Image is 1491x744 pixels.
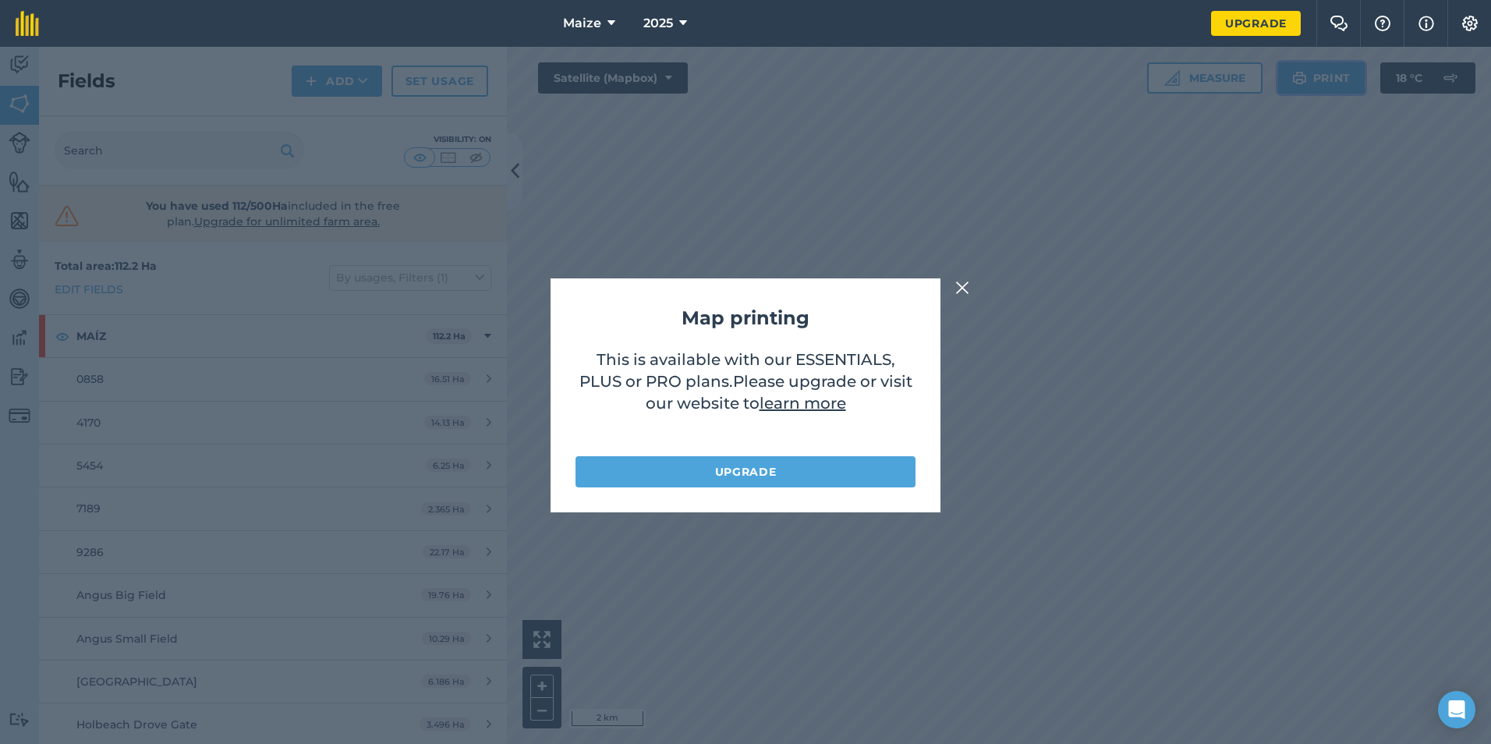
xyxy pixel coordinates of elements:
[955,278,969,297] img: svg+xml;base64,PHN2ZyB4bWxucz0iaHR0cDovL3d3dy53My5vcmcvMjAwMC9zdmciIHdpZHRoPSIyMiIgaGVpZ2h0PSIzMC...
[760,394,846,413] a: learn more
[646,372,912,413] span: Please upgrade or visit our website to
[576,349,915,441] p: This is available with our ESSENTIALS, PLUS or PRO plans .
[643,14,673,33] span: 2025
[1211,11,1301,36] a: Upgrade
[576,456,915,487] a: Upgrade
[16,11,39,36] img: fieldmargin Logo
[1373,16,1392,31] img: A question mark icon
[1418,14,1434,33] img: svg+xml;base64,PHN2ZyB4bWxucz0iaHR0cDovL3d3dy53My5vcmcvMjAwMC9zdmciIHdpZHRoPSIxNyIgaGVpZ2h0PSIxNy...
[1330,16,1348,31] img: Two speech bubbles overlapping with the left bubble in the forefront
[563,14,601,33] span: Maize
[1438,691,1475,728] div: Open Intercom Messenger
[1461,16,1479,31] img: A cog icon
[576,303,915,333] h2: Map printing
